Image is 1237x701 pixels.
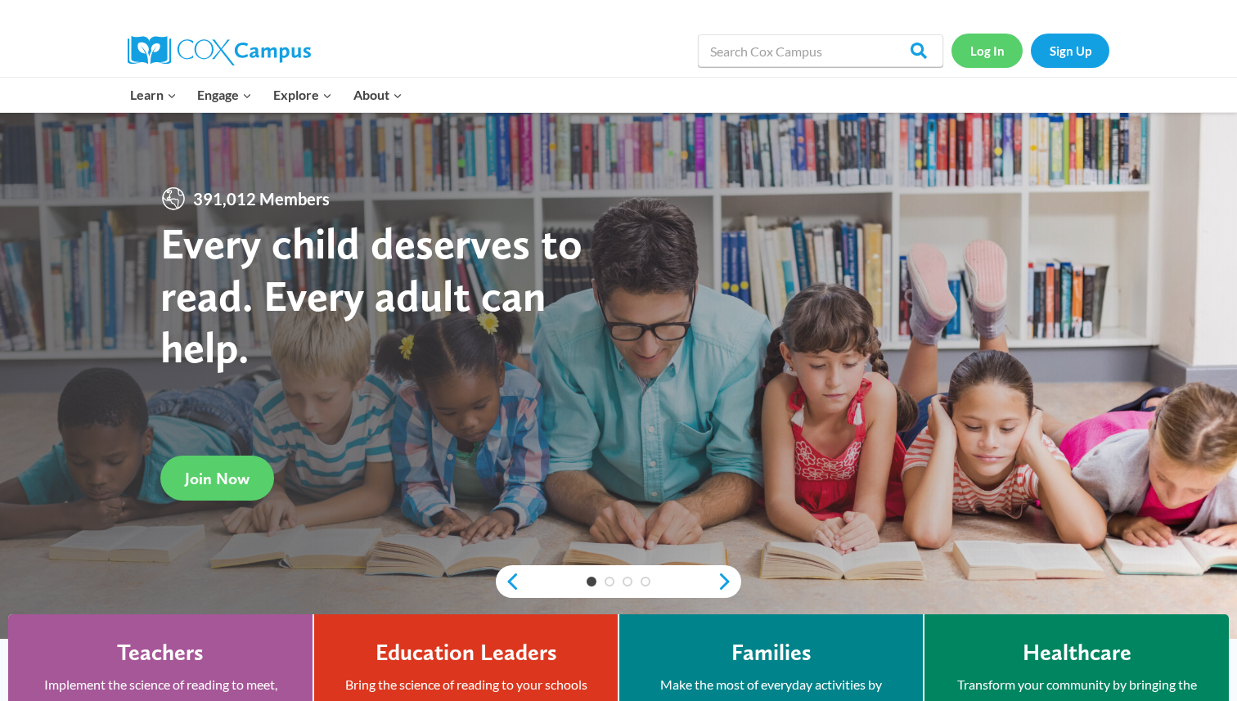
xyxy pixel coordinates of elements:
[641,577,650,586] a: 4
[951,34,1023,67] a: Log In
[496,565,741,598] div: content slider buttons
[496,572,520,591] a: previous
[623,577,632,586] a: 3
[185,469,250,488] span: Join Now
[376,639,557,667] h4: Education Leaders
[1023,639,1131,667] h4: Healthcare
[117,639,204,667] h4: Teachers
[1031,34,1109,67] a: Sign Up
[128,36,311,65] img: Cox Campus
[698,34,943,67] input: Search Cox Campus
[343,78,413,112] button: Child menu of About
[160,456,274,501] a: Join Now
[187,186,336,212] span: 391,012 Members
[605,577,614,586] a: 2
[587,577,596,586] a: 1
[160,217,583,373] strong: Every child deserves to read. Every adult can help.
[263,78,343,112] button: Child menu of Explore
[187,78,263,112] button: Child menu of Engage
[119,78,187,112] button: Child menu of Learn
[119,78,412,112] nav: Primary Navigation
[717,572,741,591] a: next
[951,34,1109,67] nav: Secondary Navigation
[731,639,812,667] h4: Families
